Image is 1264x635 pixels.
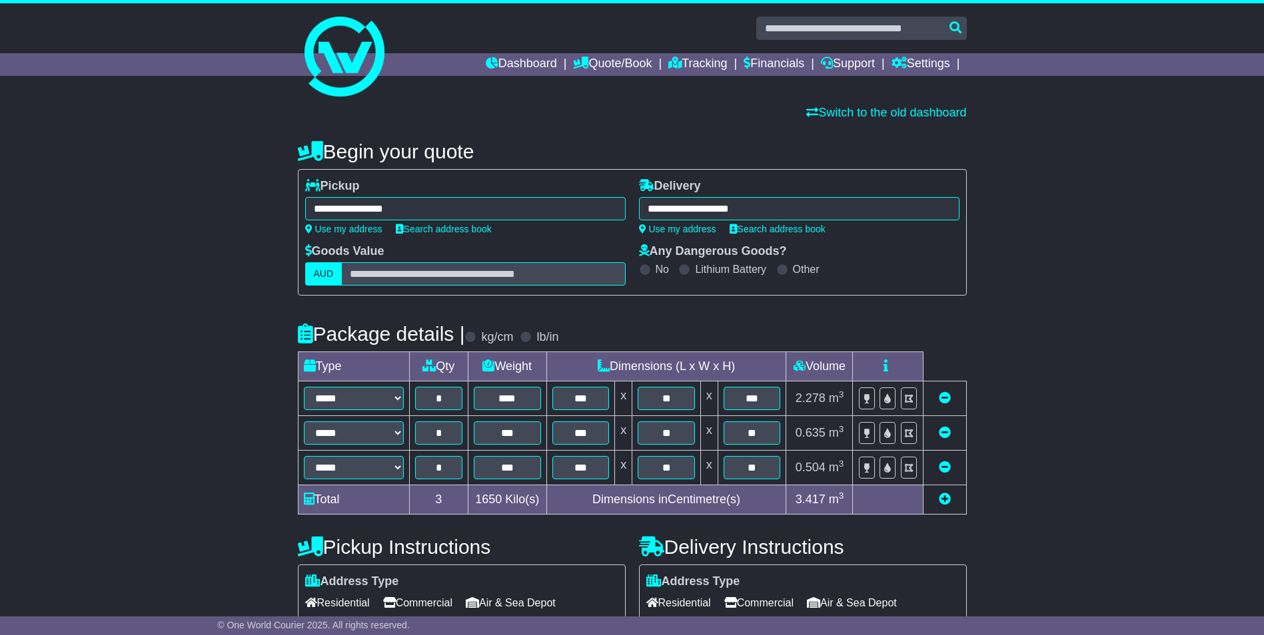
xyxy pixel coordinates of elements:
td: Qty [409,352,468,381]
span: © One World Courier 2025. All rights reserved. [217,620,410,630]
span: Air & Sea Depot [466,592,556,613]
label: Goods Value [305,244,384,259]
sup: 3 [839,424,844,434]
label: Address Type [646,574,740,589]
span: 3.417 [796,493,826,506]
span: m [829,461,844,474]
a: Search address book [730,224,826,234]
label: Address Type [305,574,399,589]
td: Type [298,352,409,381]
a: Add new item [939,493,951,506]
td: x [700,451,718,485]
sup: 3 [839,459,844,469]
span: Air & Sea Depot [807,592,897,613]
label: Delivery [639,179,701,194]
td: x [615,451,632,485]
label: Lithium Battery [695,263,766,276]
td: Total [298,485,409,515]
a: Remove this item [939,391,951,405]
td: Dimensions in Centimetre(s) [546,485,786,515]
label: AUD [305,262,342,286]
a: Switch to the old dashboard [806,106,966,119]
span: 2.278 [796,391,826,405]
label: Other [793,263,820,276]
span: m [829,391,844,405]
label: kg/cm [481,330,513,345]
label: No [656,263,669,276]
td: Dimensions (L x W x H) [546,352,786,381]
span: Residential [305,592,370,613]
span: 0.635 [796,426,826,439]
span: 1650 [475,493,502,506]
span: m [829,493,844,506]
label: Any Dangerous Goods? [639,244,787,259]
span: Commercial [383,592,452,613]
label: lb/in [536,330,558,345]
a: Search address book [396,224,492,234]
td: x [700,381,718,416]
label: Pickup [305,179,360,194]
h4: Delivery Instructions [639,536,967,558]
span: m [829,426,844,439]
a: Dashboard [486,53,557,76]
td: x [700,416,718,451]
span: 0.504 [796,461,826,474]
a: Settings [892,53,950,76]
td: 3 [409,485,468,515]
sup: 3 [839,491,844,501]
a: Tracking [668,53,727,76]
td: x [615,381,632,416]
span: Residential [646,592,711,613]
h4: Begin your quote [298,140,967,162]
h4: Package details | [298,323,465,345]
a: Use my address [639,224,716,234]
td: Weight [468,352,546,381]
h4: Pickup Instructions [298,536,626,558]
a: Remove this item [939,426,951,439]
a: Remove this item [939,461,951,474]
span: Commercial [724,592,794,613]
a: Support [821,53,875,76]
a: Use my address [305,224,382,234]
td: Volume [786,352,853,381]
td: Kilo(s) [468,485,546,515]
a: Quote/Book [573,53,652,76]
sup: 3 [839,389,844,399]
a: Financials [744,53,804,76]
td: x [615,416,632,451]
